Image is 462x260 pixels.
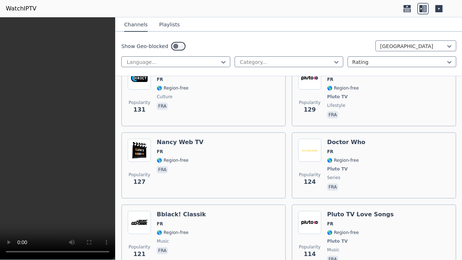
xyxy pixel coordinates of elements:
[157,157,188,163] span: 🌎 Region-free
[128,139,151,162] img: Nancy Web TV
[327,149,333,155] span: FR
[159,18,180,32] button: Playlists
[304,178,315,186] span: 124
[327,175,340,181] span: series
[128,172,150,178] span: Popularity
[327,94,348,100] span: Pluto TV
[157,166,168,173] p: fra
[134,105,145,114] span: 131
[157,94,173,100] span: culture
[327,139,365,146] h6: Doctor Who
[327,221,333,227] span: FR
[299,244,321,250] span: Popularity
[304,105,315,114] span: 129
[121,43,168,50] label: Show Geo-blocked
[299,100,321,105] span: Popularity
[299,172,321,178] span: Popularity
[304,250,315,259] span: 114
[327,238,348,244] span: Pluto TV
[6,4,36,13] a: WatchIPTV
[327,103,345,108] span: lifestyle
[298,211,321,234] img: Pluto TV Love Songs
[327,183,338,191] p: fra
[298,66,321,90] img: Pluto TV Cuisine
[327,166,348,172] span: Pluto TV
[327,230,359,235] span: 🌎 Region-free
[327,211,394,218] h6: Pluto TV Love Songs
[327,111,338,118] p: fra
[128,66,151,90] img: CDirect
[128,244,150,250] span: Popularity
[327,247,339,253] span: music
[157,230,188,235] span: 🌎 Region-free
[134,250,145,259] span: 121
[157,211,206,218] h6: Bblack! Classik
[157,103,168,110] p: fra
[157,85,188,91] span: 🌎 Region-free
[327,85,359,91] span: 🌎 Region-free
[157,247,168,254] p: fra
[157,149,163,155] span: FR
[124,18,148,32] button: Channels
[157,238,169,244] span: music
[298,139,321,162] img: Doctor Who
[327,77,333,82] span: FR
[128,211,151,234] img: Bblack! Classik
[157,139,203,146] h6: Nancy Web TV
[157,77,163,82] span: FR
[157,221,163,227] span: FR
[128,100,150,105] span: Popularity
[134,178,145,186] span: 127
[327,157,359,163] span: 🌎 Region-free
